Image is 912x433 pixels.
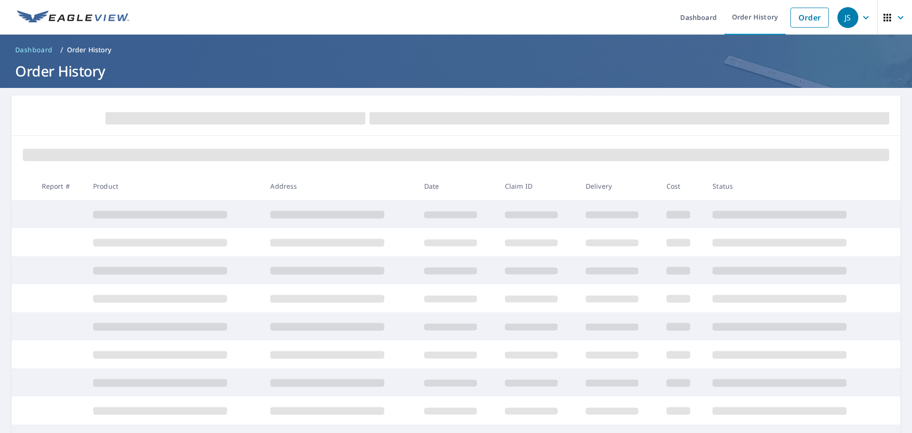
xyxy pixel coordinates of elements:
[417,172,497,200] th: Date
[15,45,53,55] span: Dashboard
[705,172,883,200] th: Status
[659,172,705,200] th: Cost
[11,42,901,58] nav: breadcrumb
[11,61,901,81] h1: Order History
[67,45,112,55] p: Order History
[85,172,263,200] th: Product
[11,42,57,58] a: Dashboard
[578,172,659,200] th: Delivery
[497,172,578,200] th: Claim ID
[17,10,129,25] img: EV Logo
[34,172,85,200] th: Report #
[837,7,858,28] div: JS
[790,8,829,28] a: Order
[60,44,63,56] li: /
[263,172,416,200] th: Address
